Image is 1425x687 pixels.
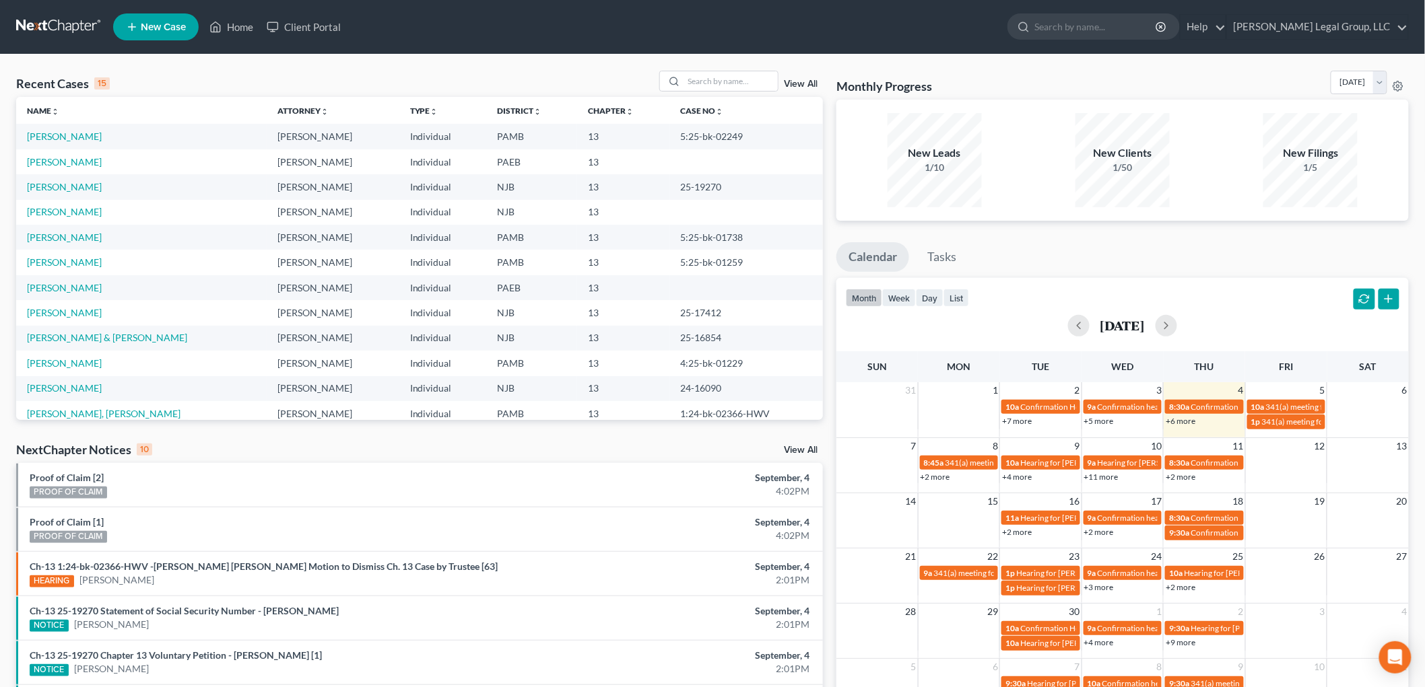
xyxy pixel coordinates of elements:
div: PROOF OF CLAIM [30,531,107,543]
div: 1/5 [1263,161,1358,174]
span: 26 [1313,548,1327,565]
a: Chapterunfold_more [588,106,634,116]
td: Individual [399,250,486,275]
span: 10a [1005,458,1019,468]
td: [PERSON_NAME] [267,149,399,174]
span: 8:30a [1169,458,1189,468]
a: [PERSON_NAME] [27,256,102,268]
div: New Clients [1075,145,1170,161]
span: 4 [1237,382,1245,398]
span: 8:30a [1169,513,1189,523]
td: Individual [399,124,486,149]
td: 13 [577,149,670,174]
button: list [943,289,969,307]
a: +2 more [1084,527,1114,537]
span: 1 [1155,604,1163,620]
div: New Leads [888,145,982,161]
a: [PERSON_NAME] [79,573,154,587]
span: Mon [948,361,971,372]
td: 24-16090 [670,376,823,401]
span: 1p [1005,583,1015,593]
td: PAMB [486,124,577,149]
i: unfold_more [321,108,329,116]
div: September, 4 [558,560,809,573]
a: +7 more [1002,416,1032,426]
span: 10a [1005,638,1019,648]
td: Individual [399,300,486,325]
div: 1/50 [1075,161,1170,174]
span: Sun [867,361,887,372]
td: 25-19270 [670,174,823,199]
a: Client Portal [260,15,347,39]
span: 22 [986,548,999,565]
div: September, 4 [558,515,809,529]
a: [PERSON_NAME] [74,662,149,676]
a: +11 more [1084,472,1119,482]
span: 31 [904,382,918,398]
div: 4:02PM [558,484,809,498]
span: 8:45a [924,458,944,468]
i: unfold_more [51,108,59,116]
span: 16 [1068,493,1082,509]
a: Proof of Claim [2] [30,472,104,483]
span: 15 [986,493,999,509]
a: Help [1181,15,1226,39]
span: 14 [904,493,918,509]
div: 2:01PM [558,618,809,631]
td: 13 [577,250,670,275]
td: NJB [486,200,577,225]
td: 4:25-bk-01229 [670,351,823,375]
i: unfold_more [430,108,438,116]
td: PAMB [486,401,577,426]
td: 5:25-bk-01738 [670,225,823,250]
span: Confirmation hearing for [PERSON_NAME] [1098,623,1251,633]
td: Individual [399,351,486,375]
span: Fri [1279,361,1293,372]
a: [PERSON_NAME] [27,181,102,192]
span: Thu [1195,361,1214,372]
span: 9:30a [1169,528,1189,538]
div: Recent Cases [16,75,110,92]
div: September, 4 [558,471,809,484]
div: September, 4 [558,604,809,618]
span: 18 [1232,493,1245,509]
div: NOTICE [30,664,69,676]
span: 5 [910,659,918,675]
span: Hearing for [PERSON_NAME] [1020,458,1125,468]
a: +3 more [1084,582,1114,592]
span: 12 [1313,438,1327,454]
span: Confirmation hearing for [PERSON_NAME] [1098,568,1251,578]
td: [PERSON_NAME] [267,250,399,275]
td: 13 [577,225,670,250]
a: Districtunfold_more [497,106,541,116]
td: PAMB [486,250,577,275]
a: [PERSON_NAME] [27,156,102,168]
a: [PERSON_NAME] [27,231,102,243]
td: [PERSON_NAME] [267,225,399,250]
span: Confirmation hearing for [PERSON_NAME] [PERSON_NAME] [1191,513,1408,523]
span: 11a [1005,513,1019,523]
a: [PERSON_NAME] [27,382,102,394]
span: 3 [1155,382,1163,398]
a: Calendar [836,242,909,272]
span: Hearing for [PERSON_NAME] [PERSON_NAME] [1098,458,1267,468]
span: 8:30a [1169,402,1189,412]
span: 1p [1005,568,1015,578]
span: 341(a) meeting for [PERSON_NAME] [1262,417,1392,427]
span: 6 [1401,382,1409,398]
td: Individual [399,401,486,426]
td: [PERSON_NAME] [267,300,399,325]
a: +9 more [1166,637,1195,647]
td: 13 [577,124,670,149]
span: Confirmation hearing for [PERSON_NAME] [1191,458,1344,468]
span: Confirmation hearing for [PERSON_NAME] [1191,402,1344,412]
i: unfold_more [626,108,634,116]
span: Confirmation hearing for [PERSON_NAME] [1098,402,1251,412]
span: 1p [1251,417,1261,427]
div: New Filings [1263,145,1358,161]
td: [PERSON_NAME] [267,200,399,225]
div: Open Intercom Messenger [1379,641,1412,674]
span: 28 [904,604,918,620]
span: Hearing for [PERSON_NAME] [1184,568,1289,578]
a: Ch-13 25-19270 Chapter 13 Voluntary Petition - [PERSON_NAME] [1] [30,649,322,661]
